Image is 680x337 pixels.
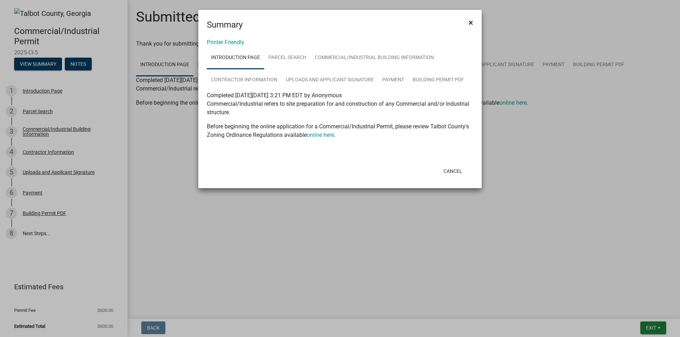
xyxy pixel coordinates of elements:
[207,100,473,117] p: Commercial/Industrial refers to site preparation for and construction of any Commercial and/or In...
[207,39,244,46] a: Printer Friendly
[207,122,473,139] p: Before beginning the online application for a Commercial/Industrial Permit, please review Talbot ...
[307,132,334,138] a: online here
[469,18,473,28] span: ×
[282,69,378,92] a: Uploads and Applicant Signature
[207,92,342,99] span: Completed [DATE][DATE] 3:21 PM EDT by Anonymous
[408,69,468,92] a: Building Permit PDF
[207,69,282,92] a: Contractor Information
[207,18,243,31] h4: Summary
[463,13,479,33] button: Close
[264,47,311,69] a: Parcel Search
[438,165,468,178] button: Cancel
[378,69,408,92] a: Payment
[207,47,264,69] a: Introduction Page
[311,47,438,69] a: Commercial/Industrial Building Information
